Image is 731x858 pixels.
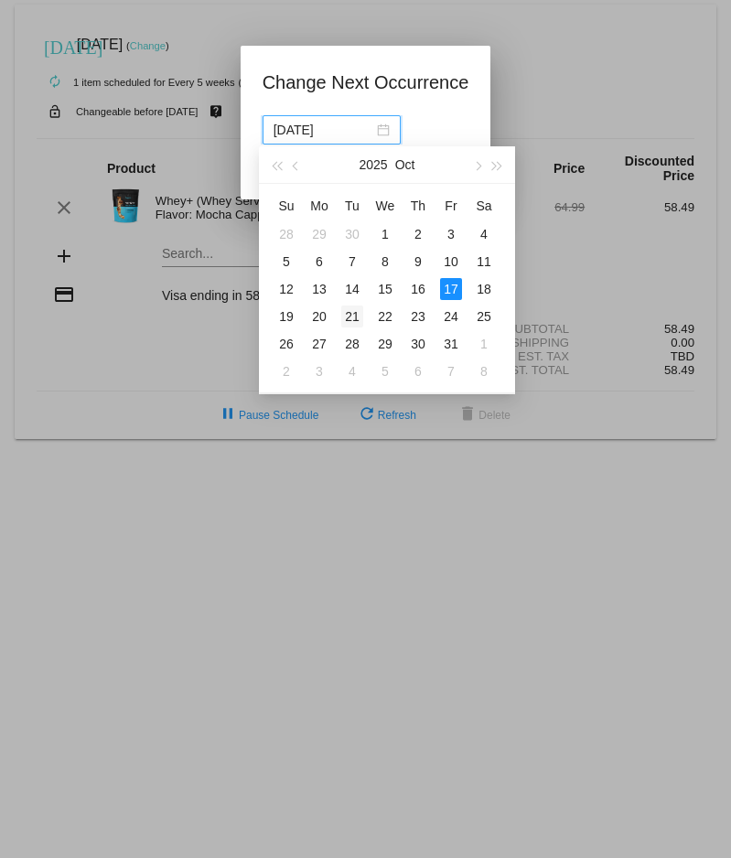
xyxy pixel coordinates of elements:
[369,275,402,303] td: 10/15/2025
[402,330,435,358] td: 10/30/2025
[369,191,402,220] th: Wed
[473,333,495,355] div: 1
[435,220,468,248] td: 10/3/2025
[303,220,336,248] td: 9/29/2025
[435,191,468,220] th: Fri
[303,303,336,330] td: 10/20/2025
[407,223,429,245] div: 2
[395,146,415,183] button: Oct
[369,248,402,275] td: 10/8/2025
[308,251,330,273] div: 6
[336,220,369,248] td: 9/30/2025
[468,191,500,220] th: Sat
[374,360,396,382] div: 5
[270,191,303,220] th: Sun
[468,330,500,358] td: 11/1/2025
[473,306,495,327] div: 25
[435,303,468,330] td: 10/24/2025
[402,303,435,330] td: 10/23/2025
[263,68,469,97] h1: Change Next Occurrence
[286,146,306,183] button: Previous month (PageUp)
[402,248,435,275] td: 10/9/2025
[374,278,396,300] div: 15
[407,333,429,355] div: 30
[468,303,500,330] td: 10/25/2025
[440,306,462,327] div: 24
[303,191,336,220] th: Mon
[407,360,429,382] div: 6
[275,333,297,355] div: 26
[341,223,363,245] div: 30
[440,333,462,355] div: 31
[402,358,435,385] td: 11/6/2025
[374,251,396,273] div: 8
[270,358,303,385] td: 11/2/2025
[275,360,297,382] div: 2
[275,306,297,327] div: 19
[308,278,330,300] div: 13
[374,223,396,245] div: 1
[336,191,369,220] th: Tue
[467,146,487,183] button: Next month (PageDown)
[369,358,402,385] td: 11/5/2025
[468,220,500,248] td: 10/4/2025
[336,248,369,275] td: 10/7/2025
[374,333,396,355] div: 29
[488,146,508,183] button: Next year (Control + right)
[308,223,330,245] div: 29
[468,358,500,385] td: 11/8/2025
[402,220,435,248] td: 10/2/2025
[303,358,336,385] td: 11/3/2025
[270,248,303,275] td: 10/5/2025
[341,251,363,273] div: 7
[270,330,303,358] td: 10/26/2025
[308,333,330,355] div: 27
[402,275,435,303] td: 10/16/2025
[369,330,402,358] td: 10/29/2025
[435,330,468,358] td: 10/31/2025
[440,278,462,300] div: 17
[336,358,369,385] td: 11/4/2025
[270,303,303,330] td: 10/19/2025
[336,275,369,303] td: 10/14/2025
[274,120,373,140] input: Select date
[473,278,495,300] div: 18
[336,303,369,330] td: 10/21/2025
[303,248,336,275] td: 10/6/2025
[468,248,500,275] td: 10/11/2025
[270,275,303,303] td: 10/12/2025
[440,223,462,245] div: 3
[341,333,363,355] div: 28
[369,303,402,330] td: 10/22/2025
[407,278,429,300] div: 16
[270,220,303,248] td: 9/28/2025
[468,275,500,303] td: 10/18/2025
[440,360,462,382] div: 7
[435,248,468,275] td: 10/10/2025
[275,223,297,245] div: 28
[275,251,297,273] div: 5
[473,251,495,273] div: 11
[341,360,363,382] div: 4
[473,223,495,245] div: 4
[435,358,468,385] td: 11/7/2025
[407,306,429,327] div: 23
[435,275,468,303] td: 10/17/2025
[303,275,336,303] td: 10/13/2025
[440,251,462,273] div: 10
[369,220,402,248] td: 10/1/2025
[341,278,363,300] div: 14
[402,191,435,220] th: Thu
[374,306,396,327] div: 22
[308,306,330,327] div: 20
[341,306,363,327] div: 21
[266,146,286,183] button: Last year (Control + left)
[275,278,297,300] div: 12
[336,330,369,358] td: 10/28/2025
[308,360,330,382] div: 3
[303,330,336,358] td: 10/27/2025
[473,360,495,382] div: 8
[407,251,429,273] div: 9
[360,146,388,183] button: 2025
